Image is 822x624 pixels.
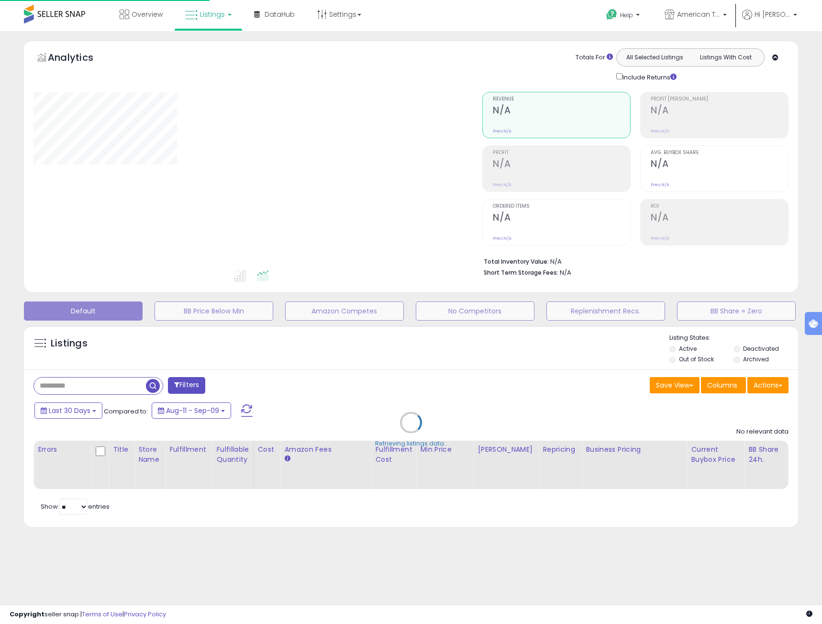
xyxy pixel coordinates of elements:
h2: N/A [493,212,630,225]
h2: N/A [651,212,788,225]
small: Prev: N/A [493,182,511,188]
span: American Telecom Headquarters [677,10,720,19]
span: Help [620,11,633,19]
small: Prev: N/A [651,235,669,241]
button: All Selected Listings [619,51,690,64]
h2: N/A [651,158,788,171]
button: BB Share = Zero [677,301,796,321]
small: Prev: N/A [651,128,669,134]
small: Prev: N/A [493,128,511,134]
span: Listings [200,10,225,19]
small: Prev: N/A [651,182,669,188]
b: Total Inventory Value: [484,257,549,266]
h2: N/A [493,158,630,171]
span: ROI [651,204,788,209]
span: Ordered Items [493,204,630,209]
a: Hi [PERSON_NAME] [742,10,797,31]
button: Replenishment Recs. [546,301,665,321]
span: Overview [132,10,163,19]
h5: Analytics [48,51,112,67]
span: Revenue [493,97,630,102]
div: Totals For [576,53,613,62]
button: Listings With Cost [690,51,761,64]
h2: N/A [651,105,788,118]
button: Default [24,301,143,321]
span: DataHub [265,10,295,19]
div: Include Returns [609,71,688,82]
button: No Competitors [416,301,534,321]
small: Prev: N/A [493,235,511,241]
h2: N/A [493,105,630,118]
span: Profit [PERSON_NAME] [651,97,788,102]
span: N/A [560,268,571,277]
span: Profit [493,150,630,156]
span: Hi [PERSON_NAME] [755,10,790,19]
a: Help [599,1,649,31]
b: Short Term Storage Fees: [484,268,558,277]
div: Retrieving listings data.. [375,439,447,448]
button: Amazon Competes [285,301,404,321]
li: N/A [484,255,781,267]
i: Get Help [606,9,618,21]
span: Avg. Buybox Share [651,150,788,156]
button: BB Price Below Min [155,301,273,321]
